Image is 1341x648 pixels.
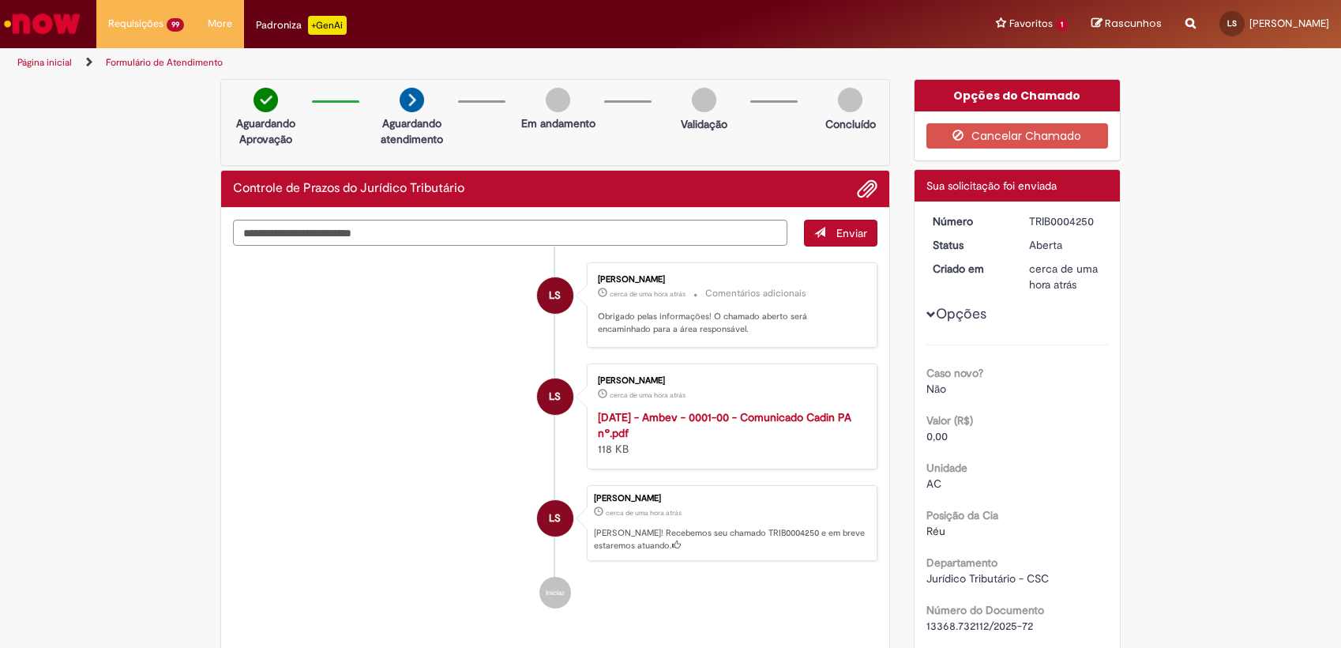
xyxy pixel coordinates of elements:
[921,261,1018,277] dt: Criado em
[537,379,573,415] div: Larissa Sales
[606,508,682,518] time: 29/08/2025 12:25:42
[1105,16,1162,31] span: Rascunhos
[857,179,877,199] button: Adicionar anexos
[610,289,686,299] time: 29/08/2025 12:25:42
[598,275,861,284] div: [PERSON_NAME]
[1029,261,1102,292] div: 29/08/2025 12:25:42
[227,115,304,147] p: Aguardando Aprovação
[2,8,83,40] img: ServiceNow
[1029,237,1102,253] div: Aberta
[838,88,862,112] img: img-circle-grey.png
[598,410,851,440] a: [DATE] - Ambev - 0001-00 - Comunicado Cadin PA nº.pdf
[926,619,1033,633] span: 13368.732112/2025-72
[106,56,223,69] a: Formulário de Atendimento
[594,494,869,503] div: [PERSON_NAME]
[926,179,1057,193] span: Sua solicitação foi enviada
[1029,262,1098,292] span: cerca de uma hora atrás
[681,116,727,132] p: Validação
[598,311,861,335] p: Obrigado pelas informações! O chamado aberto será encaminhado para a área responsável.
[594,527,869,552] p: [PERSON_NAME]! Recebemos seu chamado TRIB0004250 e em breve estaremos atuando.
[915,80,1121,111] div: Opções do Chamado
[233,220,787,247] textarea: Digite sua mensagem aqui...
[537,500,573,537] div: Larissa Sales
[546,88,570,112] img: img-circle-grey.png
[1249,17,1329,30] span: [PERSON_NAME]
[610,289,686,299] span: cerca de uma hora atrás
[167,18,184,32] span: 99
[825,116,876,132] p: Concluído
[926,556,997,570] b: Departamento
[1029,213,1102,229] div: TRIB0004250
[804,220,877,247] button: Enviar
[549,378,561,416] span: LS
[1029,262,1098,292] time: 29/08/2025 12:25:42
[549,499,561,537] span: LS
[926,413,973,428] b: Valor (R$)
[1091,17,1162,32] a: Rascunhos
[610,390,686,400] time: 29/08/2025 12:25:32
[256,16,347,35] div: Padroniza
[537,277,573,314] div: Larissa Sales
[606,508,682,518] span: cerca de uma hora atrás
[926,382,946,396] span: Não
[549,277,561,315] span: LS
[233,182,464,196] h2: Controle de Prazos do Jurídico Tributário Histórico de tíquete
[692,88,716,112] img: img-circle-grey.png
[108,16,163,32] span: Requisições
[598,409,861,457] div: 118 KB
[926,571,1049,586] span: Jurídico Tributário - CSC
[836,226,867,240] span: Enviar
[521,115,595,131] p: Em andamento
[926,477,941,491] span: AC
[1227,18,1237,28] span: LS
[1056,18,1068,32] span: 1
[400,88,424,112] img: arrow-next.png
[926,603,1044,617] b: Número do Documento
[1009,16,1053,32] span: Favoritos
[926,366,983,380] b: Caso novo?
[598,376,861,386] div: [PERSON_NAME]
[233,485,877,561] li: Larissa Sales
[926,123,1109,149] button: Cancelar Chamado
[926,508,998,522] b: Posição da Cia
[308,16,347,35] p: +GenAi
[208,16,232,32] span: More
[921,237,1018,253] dt: Status
[921,213,1018,229] dt: Número
[705,287,806,300] small: Comentários adicionais
[610,390,686,400] span: cerca de uma hora atrás
[374,115,450,147] p: Aguardando atendimento
[926,429,948,443] span: 0,00
[17,56,72,69] a: Página inicial
[233,247,877,624] ul: Histórico de tíquete
[926,524,945,538] span: Réu
[12,48,882,77] ul: Trilhas de página
[254,88,278,112] img: check-circle-green.png
[926,461,967,475] b: Unidade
